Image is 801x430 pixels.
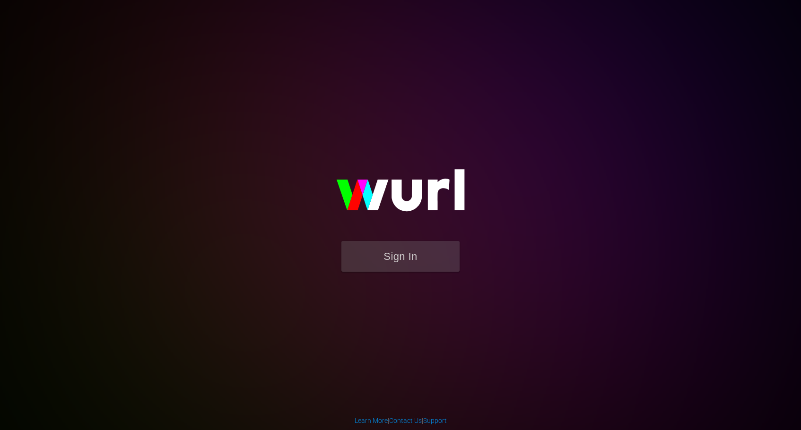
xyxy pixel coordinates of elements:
button: Sign In [341,241,460,272]
a: Contact Us [389,417,422,424]
img: wurl-logo-on-black-223613ac3d8ba8fe6dc639794a292ebdb59501304c7dfd60c99c58986ef67473.svg [306,149,495,241]
a: Learn More [355,417,388,424]
a: Support [423,417,447,424]
div: | | [355,416,447,425]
